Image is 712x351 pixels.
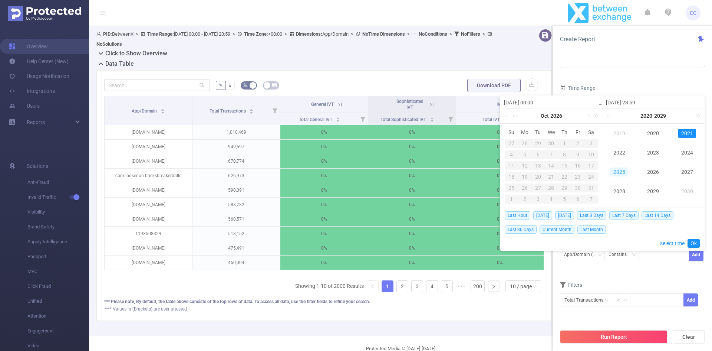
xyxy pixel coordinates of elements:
[505,160,518,171] td: October 11, 2026
[419,31,447,37] b: No Conditions
[230,31,237,37] span: >
[571,139,584,148] div: 2
[518,160,531,171] td: October 12, 2026
[456,227,544,241] p: 0%
[280,183,368,197] p: 0%
[545,182,558,194] td: October 28, 2026
[8,6,81,21] img: Protected Media
[505,225,537,234] span: Last 30 Days
[105,154,192,168] p: [DOMAIN_NAME]
[683,293,698,306] button: Add
[545,171,558,182] td: October 21, 2026
[280,198,368,212] p: 0%
[456,154,544,168] p: 0%
[560,330,667,344] button: Run Report
[441,280,453,292] li: 5
[27,279,89,294] span: Click Fraud
[690,6,696,20] span: CC
[602,182,636,201] td: 2028
[642,211,673,220] span: Last 14 Days
[584,150,598,159] div: 10
[577,211,606,220] span: Last 3 Days
[210,108,247,114] span: Total Transactions
[558,171,571,182] td: October 22, 2026
[430,119,434,121] i: icon: caret-down
[27,309,89,324] span: Attention
[644,148,662,157] a: 2023
[605,108,614,123] a: Last decade
[272,83,277,87] i: icon: table
[560,36,595,43] span: Create Report
[505,127,518,138] th: Sun
[503,108,512,123] a: Last year (Control + left)
[623,298,628,303] i: icon: down
[692,108,702,123] a: Next decade
[584,195,598,204] div: 7
[689,248,703,261] button: Add
[584,138,598,149] td: October 3, 2026
[558,129,571,136] span: Th
[678,187,696,196] a: 2030
[192,227,280,241] p: 513,152
[545,160,558,171] td: October 14, 2026
[27,234,89,249] span: Supply Intelligence
[270,96,280,125] i: Filter menu
[482,117,501,122] span: Total IVT
[505,138,518,149] td: September 27, 2026
[531,194,545,205] td: November 3, 2026
[609,248,632,261] div: Contains
[504,98,599,107] input: Start date
[282,31,289,37] span: >
[640,108,667,123] a: 2020-2029
[518,194,531,205] td: November 2, 2026
[441,281,452,292] a: 5
[382,280,393,292] li: 1
[411,280,423,292] li: 3
[280,256,368,270] p: 0%
[518,150,531,159] div: 5
[368,140,456,154] p: 0%
[558,149,571,160] td: October 8, 2026
[540,225,574,234] span: Current Month
[577,225,606,234] span: Last Month
[545,183,558,192] div: 28
[280,125,368,139] p: 0%
[571,195,584,204] div: 6
[678,129,696,138] a: 2021
[670,143,704,162] td: 2024
[456,125,544,139] p: 0%
[640,113,666,119] span: 2020 - 2029
[518,129,531,136] span: Mo
[584,160,598,171] td: October 17, 2026
[105,241,192,255] p: [DOMAIN_NAME]
[518,149,531,160] td: October 5, 2026
[558,182,571,194] td: October 29, 2026
[511,108,518,123] a: Previous month (PageUp)
[531,127,545,138] th: Tue
[558,183,571,192] div: 29
[426,280,438,292] li: 4
[602,143,636,162] td: 2022
[96,31,494,47] span: BetweenX [DATE] 00:00 - [DATE] 23:59 +00:00
[488,280,500,292] li: Next Page
[456,198,544,212] p: 0%
[505,182,518,194] td: October 25, 2026
[471,281,484,292] a: 200
[531,150,545,159] div: 6
[396,280,408,292] li: 2
[382,281,393,292] a: 1
[585,108,591,123] a: Next month (PageDown)
[571,172,584,181] div: 23
[250,108,254,110] i: icon: caret-up
[673,330,705,344] button: Clear
[368,256,456,270] p: 0%
[430,116,434,121] div: Sort
[368,125,456,139] p: 0%
[636,124,670,143] td: 2020
[610,187,628,196] a: 2028
[531,172,545,181] div: 20
[564,248,601,261] div: App/Domain (l4)
[368,212,456,226] p: 0%
[243,83,248,87] i: icon: bg-colors
[545,139,558,148] div: 30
